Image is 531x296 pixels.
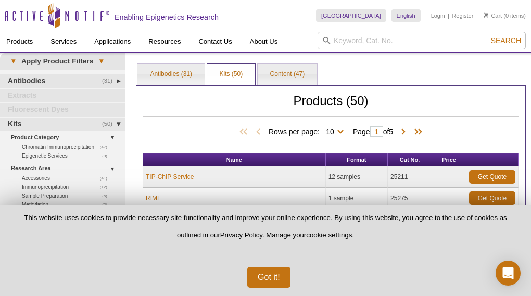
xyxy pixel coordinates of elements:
a: (3)Epigenetic Services [22,151,113,160]
span: ▾ [93,57,109,66]
th: Price [432,153,466,166]
a: Kits (50) [207,64,256,85]
td: 12 samples [326,166,388,188]
button: Got it! [247,267,290,288]
span: Next Page [398,127,409,137]
button: cookie settings [306,231,352,239]
span: (2) [102,200,113,209]
span: Previous Page [253,127,263,137]
a: Applications [88,32,137,52]
span: (41) [100,174,113,183]
span: (31) [102,74,118,88]
th: Format [326,153,388,166]
span: ▾ [5,57,21,66]
a: Cart [484,12,502,19]
h2: Products (50) [143,96,519,117]
span: Page of [348,126,398,137]
span: (50) [102,118,118,131]
a: Services [44,32,83,52]
a: Get Quote [469,191,515,205]
span: Search [491,36,521,45]
span: (5) [102,191,113,200]
img: Your Cart [484,12,488,18]
td: 1 sample [326,188,388,209]
button: Search [488,36,524,45]
p: This website uses cookies to provide necessary site functionality and improve your online experie... [17,213,514,248]
span: Rows per page: [269,126,348,136]
a: Research Area [11,163,119,174]
span: (3) [102,151,113,160]
th: Name [143,153,326,166]
a: Login [431,12,445,19]
a: RIME [146,194,161,203]
span: First Page [237,127,253,137]
a: (5)Sample Preparation [22,191,113,200]
a: Get Quote [469,170,515,184]
a: English [391,9,421,22]
a: (2)Methylation [22,200,113,209]
a: Contact Us [192,32,238,52]
a: [GEOGRAPHIC_DATA] [316,9,386,22]
a: (12)Immunoprecipitation [22,183,113,191]
span: Last Page [409,127,424,137]
a: (41)Accessories [22,174,113,183]
input: Keyword, Cat. No. [318,32,526,49]
a: About Us [244,32,284,52]
a: Register [452,12,473,19]
span: (47) [100,143,113,151]
h2: Enabling Epigenetics Research [115,12,219,22]
span: 5 [389,127,393,136]
a: Privacy Policy [220,231,262,239]
a: TIP-ChIP Service [146,172,194,182]
a: Resources [142,32,187,52]
div: Open Intercom Messenger [496,261,521,286]
td: 25275 [388,188,432,209]
a: Product Category [11,132,119,143]
td: 25211 [388,166,432,188]
li: (0 items) [484,9,526,22]
li: | [448,9,449,22]
span: (12) [100,183,113,191]
a: Content (47) [258,64,318,85]
th: Cat No. [388,153,432,166]
a: (47)Chromatin Immunoprecipitation [22,143,113,151]
a: Antibodies (31) [137,64,205,85]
